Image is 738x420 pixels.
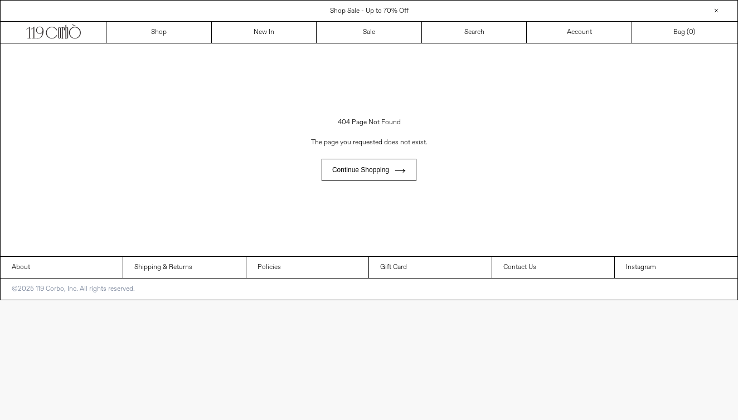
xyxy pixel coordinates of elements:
[212,22,317,43] a: New In
[492,257,614,278] a: Contact Us
[369,257,491,278] a: Gift Card
[527,22,632,43] a: Account
[1,257,123,278] a: About
[330,7,409,16] a: Shop Sale - Up to 70% Off
[689,27,695,37] span: )
[632,22,737,43] a: Bag ()
[123,257,245,278] a: Shipping & Returns
[322,159,416,181] a: Continue shopping
[31,132,707,153] p: The page you requested does not exist.
[106,22,212,43] a: Shop
[615,257,737,278] a: Instagram
[422,22,527,43] a: Search
[1,279,146,300] p: ©2025 119 Corbo, Inc. All rights reserved.
[317,22,422,43] a: Sale
[31,113,707,132] h1: 404 Page Not Found
[689,28,693,37] span: 0
[246,257,368,278] a: Policies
